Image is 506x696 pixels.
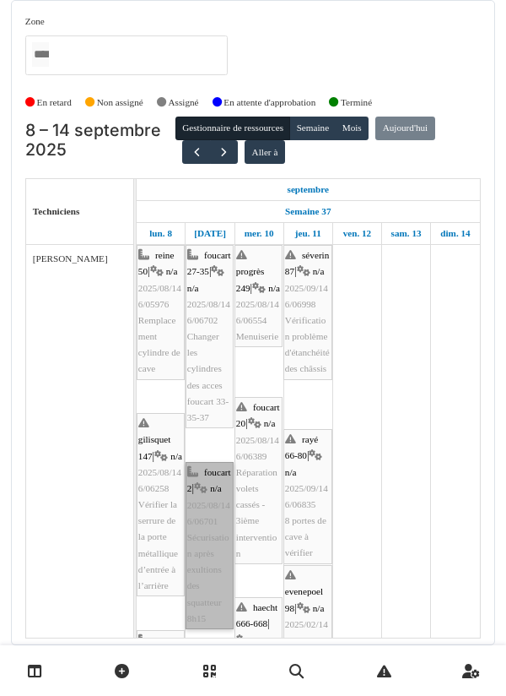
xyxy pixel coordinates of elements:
[285,434,318,460] span: rayé 66-80
[283,179,334,200] a: 8 septembre 2025
[97,95,143,110] label: Non assigné
[187,247,232,426] div: |
[138,499,178,590] span: Vérifier la serrure de la porte métallique d’entrée à l’arrière
[175,117,290,140] button: Gestionnaire de ressources
[236,400,281,562] div: |
[33,253,108,264] span: [PERSON_NAME]
[187,331,229,422] span: Changer les cylindres des acces foucart 33-35-37
[289,117,336,140] button: Semaine
[138,283,181,309] span: 2025/08/146/05976
[285,432,331,562] div: |
[285,515,326,557] span: 8 portes de cave à vérifier
[387,223,426,244] a: 13 septembre 2025
[187,299,230,325] span: 2025/08/146/06702
[236,266,265,292] span: progrès 249
[138,247,183,378] div: |
[236,299,279,325] span: 2025/08/146/06554
[285,586,323,612] span: evenepoel 98
[138,315,180,374] span: Remplacement cylindre de cave
[285,283,328,309] span: 2025/09/146/06998
[190,223,230,244] a: 9 septembre 2025
[187,283,199,293] span: n/a
[138,250,175,276] span: reine 50
[25,14,45,29] label: Zone
[285,619,328,645] span: 2025/02/146/01686
[341,95,372,110] label: Terminé
[264,418,276,428] span: n/a
[313,603,325,613] span: n/a
[245,140,284,164] button: Aller à
[187,250,231,276] span: foucart 27-35
[240,223,278,244] a: 10 septembre 2025
[138,434,171,460] span: gilisquet 147
[335,117,369,140] button: Mois
[375,117,434,140] button: Aujourd'hui
[285,315,330,374] span: Vérification problème d'étanchéité des châssis
[285,483,328,509] span: 2025/09/146/06835
[182,140,210,165] button: Précédent
[281,201,335,222] a: Semaine 37
[291,223,326,244] a: 11 septembre 2025
[436,223,474,244] a: 14 septembre 2025
[252,635,264,645] span: n/a
[285,467,297,477] span: n/a
[32,42,49,67] input: Tous
[236,467,277,558] span: Réparation volets cassés - 3ième intervention
[339,223,376,244] a: 12 septembre 2025
[145,223,176,244] a: 8 septembre 2025
[33,206,80,216] span: Techniciens
[37,95,72,110] label: En retard
[236,247,281,345] div: |
[138,467,181,493] span: 2025/08/146/06258
[313,266,325,276] span: n/a
[170,451,182,461] span: n/a
[166,266,178,276] span: n/a
[268,283,280,293] span: n/a
[236,402,280,428] span: foucart 20
[210,140,238,165] button: Suivant
[236,435,279,461] span: 2025/08/146/06389
[236,331,278,341] span: Menuiserie
[223,95,315,110] label: En attente d'approbation
[25,121,175,160] h2: 8 – 14 septembre 2025
[169,95,199,110] label: Assigné
[236,602,277,628] span: haecht 666-668
[285,250,330,276] span: séverin 87
[138,416,183,594] div: |
[285,247,331,378] div: |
